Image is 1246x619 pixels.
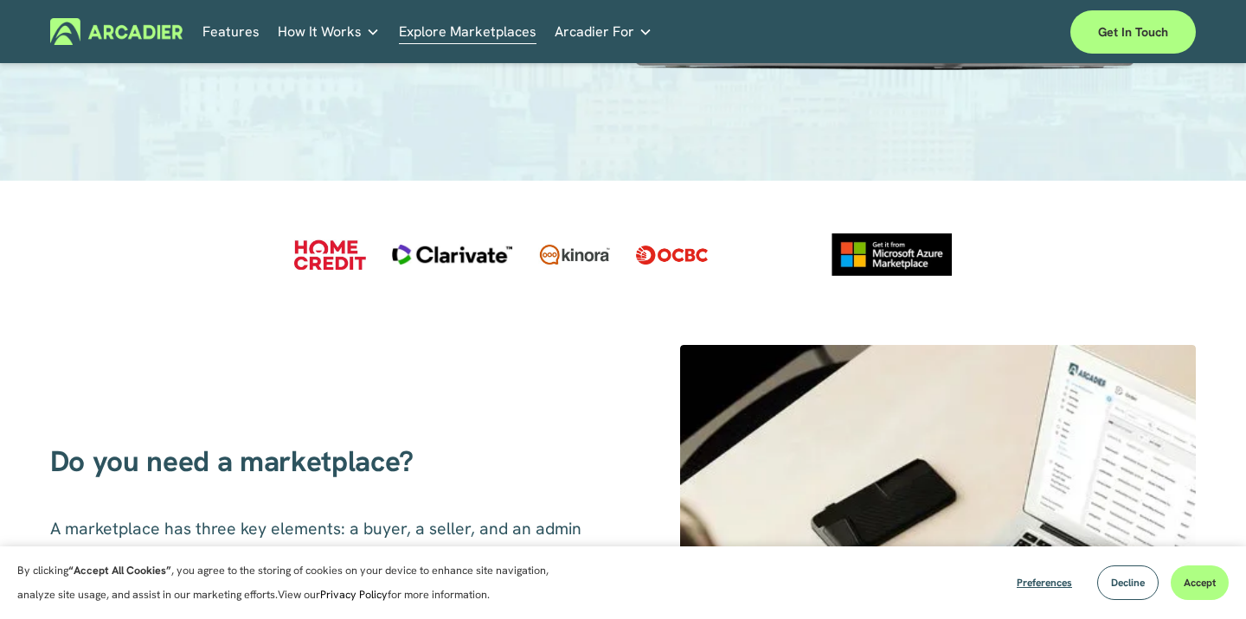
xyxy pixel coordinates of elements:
[278,18,380,45] a: folder dropdown
[50,518,605,588] span: A marketplace has three key elements: a buyer, a seller, and an admin portal. Each has a unique s...
[399,18,536,45] a: Explore Marketplaces
[50,443,414,480] span: Do you need a marketplace?
[555,20,634,44] span: Arcadier For
[1097,565,1159,600] button: Decline
[50,18,183,45] img: Arcadier
[17,558,580,607] p: By clicking , you agree to the storing of cookies on your device to enhance site navigation, anal...
[1159,536,1246,619] iframe: Chat Widget
[555,18,652,45] a: folder dropdown
[202,18,260,45] a: Features
[1017,576,1072,590] span: Preferences
[68,563,171,578] strong: “Accept All Cookies”
[1111,576,1145,590] span: Decline
[1004,565,1085,600] button: Preferences
[278,20,362,44] span: How It Works
[320,587,388,602] a: Privacy Policy
[1070,10,1196,54] a: Get in touch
